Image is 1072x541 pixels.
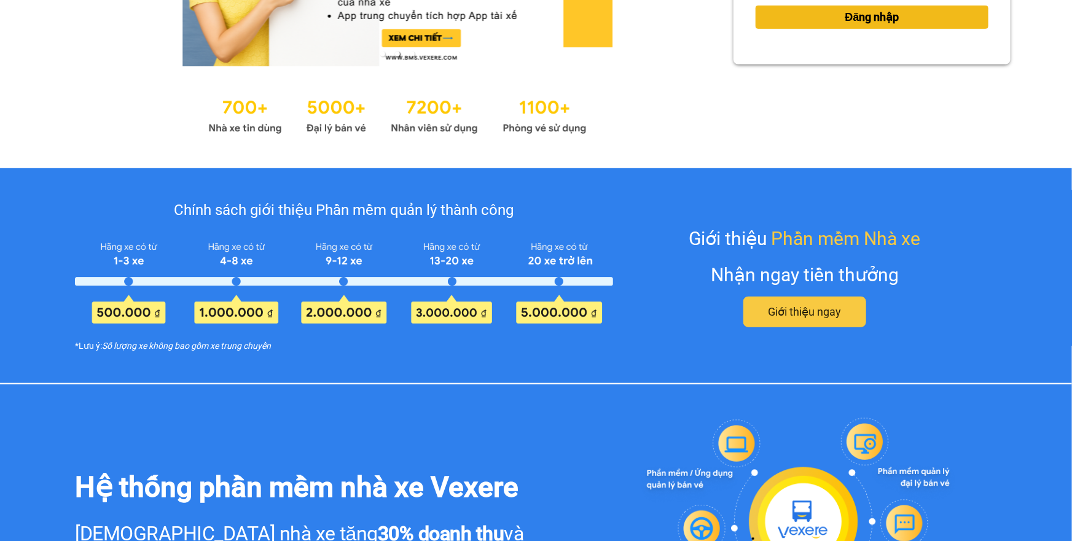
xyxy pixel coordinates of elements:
div: Hệ thống phần mềm nhà xe Vexere [75,469,612,505]
i: Số lượng xe không bao gồm xe trung chuyển [102,339,271,352]
button: Đăng nhập [756,6,988,29]
li: slide item 1 [380,52,385,56]
img: Statistics.png [208,91,587,138]
button: Giới thiệu ngay [743,297,866,327]
span: Đăng nhập [845,9,899,26]
li: slide item 3 [410,52,415,56]
li: slide item 2 [395,52,400,56]
div: *Lưu ý: [75,339,612,352]
div: Giới thiệu [689,224,921,253]
span: Phần mềm Nhà xe [772,224,921,253]
span: Giới thiệu ngay [769,303,842,321]
img: policy-intruduce-detail.png [75,238,612,324]
div: Nhận ngay tiền thưởng [711,260,899,289]
div: Chính sách giới thiệu Phần mềm quản lý thành công [75,199,612,222]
